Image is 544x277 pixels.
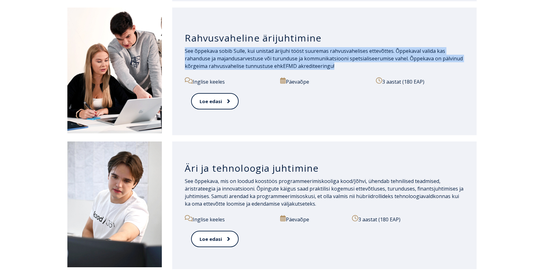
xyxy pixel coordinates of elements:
span: See õppekava sobib Sulle, kui unistad ärijuhi tööst suuremas rahvusvahelises ettevõttes. Õppekava... [185,47,463,69]
p: Inglise keeles [185,215,273,223]
a: Loe edasi [191,231,239,247]
p: Päevaõpe [280,215,345,223]
p: 3 aastat (180 EAP) [352,215,464,223]
p: Inglise keeles [185,77,273,86]
img: Rahvusvaheline ärijuhtimine [67,8,162,133]
a: EFMD akrediteeringu [283,63,333,69]
p: 3 aastat (180 EAP) [376,77,464,86]
img: Äri ja tehnoloogia juhtimine [67,141,162,267]
a: Loe edasi [191,93,239,110]
h3: Äri ja tehnoloogia juhtimine [185,162,464,174]
p: Päevaõpe [280,77,368,86]
p: See õppekava, mis on loodud koostöös programmeerimiskooliga kood/Jõhvi, ühendab tehnilised teadmi... [185,177,464,208]
h3: Rahvusvaheline ärijuhtimine [185,32,464,44]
